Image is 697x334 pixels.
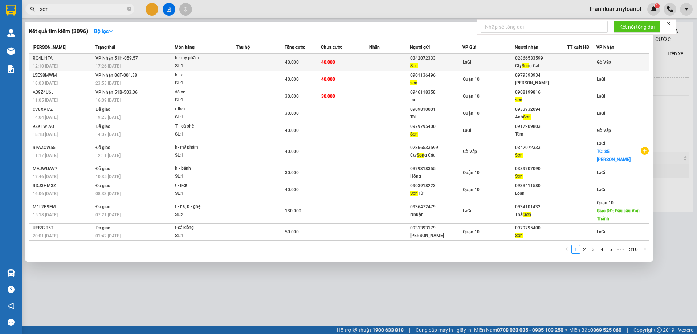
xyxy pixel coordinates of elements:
[95,204,110,209] span: Đã giao
[95,174,121,179] span: 10:35 [DATE]
[33,123,93,130] div: 9ZKTWIAQ
[410,106,462,113] div: 0909810001
[4,40,9,45] span: environment
[95,166,110,171] span: Đã giao
[410,203,462,211] div: 0936472479
[285,45,305,50] span: Tổng cước
[597,128,611,133] span: Gò Vấp
[175,54,229,62] div: h - mỹ phẫm
[175,88,229,96] div: đồ xe
[515,106,567,113] div: 0933932094
[33,153,58,158] span: 11:17 [DATE]
[33,55,93,62] div: RQ4LIHTA
[175,190,229,198] div: SL: 1
[33,98,58,103] span: 11:05 [DATE]
[565,247,569,251] span: left
[597,149,631,162] span: TC: 85 [PERSON_NAME]
[33,212,58,217] span: 15:18 [DATE]
[321,60,335,65] span: 40.000
[515,79,567,87] div: [PERSON_NAME]
[481,21,608,33] input: Nhập số tổng đài
[563,245,571,254] li: Previous Page
[95,115,121,120] span: 19:23 [DATE]
[285,170,299,175] span: 30.000
[410,191,418,196] span: Sơn
[515,123,567,130] div: 0917209803
[88,25,119,37] button: Bộ lọcdown
[6,5,16,16] img: logo-vxr
[410,123,462,130] div: 0979795400
[597,200,614,205] span: Quận 10
[597,170,605,175] span: LaGi
[515,45,538,50] span: Người nhận
[463,149,477,154] span: Gò Vấp
[589,245,597,253] a: 3
[580,245,588,253] a: 2
[33,81,58,86] span: 18:03 [DATE]
[175,71,229,79] div: h - đt
[571,245,580,254] li: 1
[175,152,229,160] div: SL: 1
[33,174,58,179] span: 17:46 [DATE]
[596,45,614,50] span: VP Nhận
[175,182,229,190] div: t - lkdt
[515,203,567,211] div: 0934101432
[463,77,480,82] span: Quận 10
[285,77,299,82] span: 40.000
[598,245,606,253] a: 4
[50,40,55,45] span: environment
[410,55,462,62] div: 0342072333
[515,144,567,152] div: 0342072333
[175,122,229,130] div: T - cà phê
[175,232,229,240] div: SL: 1
[643,247,647,251] span: right
[285,111,299,116] span: 30.000
[641,147,649,155] span: plus-circle
[410,72,462,79] div: 0901136496
[410,144,462,152] div: 02866533599
[7,29,15,37] img: warehouse-icon
[95,132,121,137] span: 14:07 [DATE]
[285,94,299,99] span: 30.000
[515,174,523,179] span: Sơn
[321,45,342,50] span: Chưa cước
[33,89,93,96] div: A39Z4U6J
[515,182,567,190] div: 0933411580
[33,191,58,196] span: 16:06 [DATE]
[4,40,44,62] b: 148/31 [PERSON_NAME], P6, Q Gò Vấp
[29,28,88,35] h3: Kết quả tìm kiếm ( 3096 )
[463,94,480,99] span: Quận 10
[236,45,250,50] span: Thu hộ
[615,245,627,254] span: •••
[410,45,430,50] span: Người gửi
[175,130,229,138] div: SL: 1
[33,115,58,120] span: 14:04 [DATE]
[462,45,476,50] span: VP Gửi
[597,208,640,221] span: Giao DĐ: Đầu cầu Văn Thánh
[95,90,138,95] span: VP Nhận 51B-503.36
[515,130,567,138] div: Tâm
[95,212,121,217] span: 07:21 [DATE]
[515,211,567,218] div: Thái
[515,72,567,79] div: 0979393934
[285,208,301,213] span: 130.000
[463,111,480,116] span: Quận 10
[410,211,462,218] div: Nhuận
[33,165,93,173] div: MAJWUAV7
[597,94,605,99] span: LaGi
[463,187,480,192] span: Quận 10
[563,245,571,254] button: left
[515,89,567,96] div: 0908199816
[175,96,229,104] div: SL: 1
[95,98,121,103] span: 16:09 [DATE]
[285,149,299,154] span: 40.000
[95,56,138,61] span: VP Nhận 51H-059.57
[4,4,29,29] img: logo.jpg
[607,245,615,253] a: 5
[175,165,229,173] div: h - bánh
[410,224,462,232] div: 0931393179
[33,224,93,232] div: UFS82T5T
[109,29,114,34] span: down
[597,229,605,234] span: LaGi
